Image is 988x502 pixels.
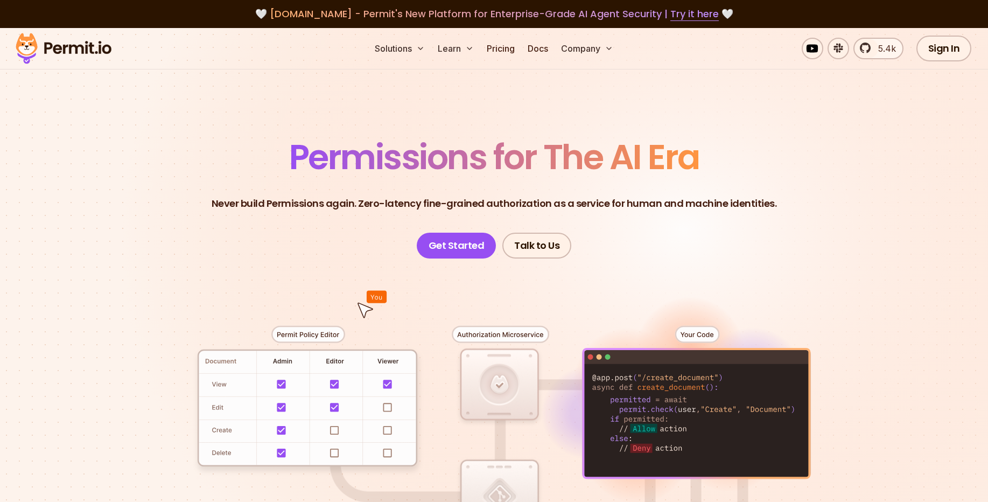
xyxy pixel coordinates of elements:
[557,38,618,59] button: Company
[289,133,699,181] span: Permissions for The AI Era
[11,30,116,67] img: Permit logo
[482,38,519,59] a: Pricing
[502,233,571,259] a: Talk to Us
[270,7,719,20] span: [DOMAIN_NAME] - Permit's New Platform for Enterprise-Grade AI Agent Security |
[872,42,896,55] span: 5.4k
[916,36,972,61] a: Sign In
[433,38,478,59] button: Learn
[523,38,552,59] a: Docs
[370,38,429,59] button: Solutions
[670,7,719,21] a: Try it here
[417,233,496,259] a: Get Started
[212,196,777,211] p: Never build Permissions again. Zero-latency fine-grained authorization as a service for human and...
[26,6,962,22] div: 🤍 🤍
[853,38,903,59] a: 5.4k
